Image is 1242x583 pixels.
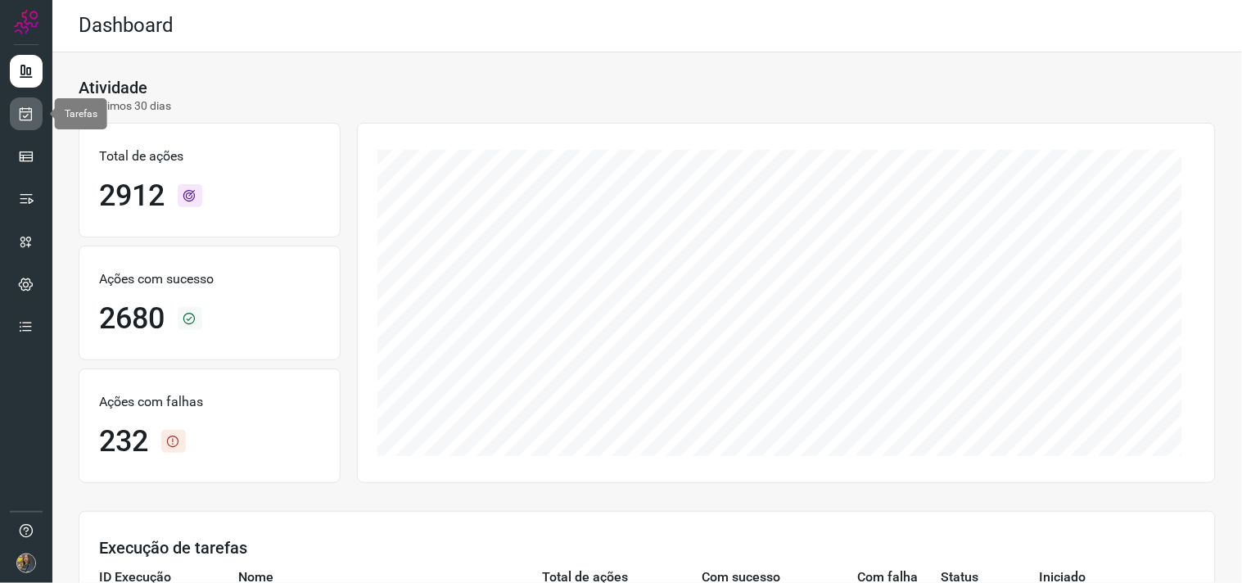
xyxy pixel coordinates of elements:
h3: Execução de tarefas [99,538,1195,558]
h1: 232 [99,424,148,459]
h2: Dashboard [79,14,174,38]
p: Últimos 30 dias [79,97,171,115]
h1: 2680 [99,301,165,337]
img: Logo [14,10,38,34]
p: Ações com falhas [99,392,320,412]
h1: 2912 [99,179,165,214]
img: 7a73bbd33957484e769acd1c40d0590e.JPG [16,554,36,573]
span: Tarefas [65,108,97,120]
h3: Atividade [79,78,147,97]
p: Ações com sucesso [99,269,320,289]
p: Total de ações [99,147,320,166]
